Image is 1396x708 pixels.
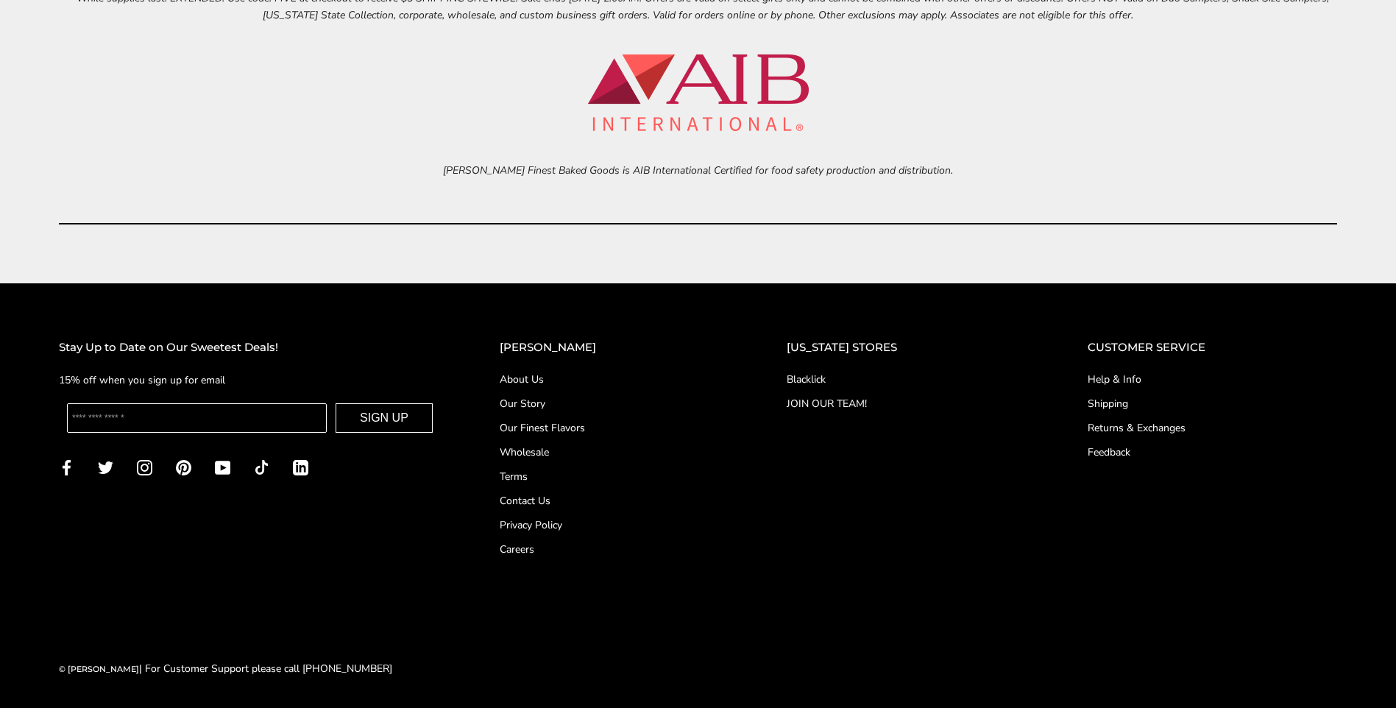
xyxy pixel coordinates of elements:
h2: [US_STATE] STORES [787,339,1029,357]
a: Blacklick [787,372,1029,387]
input: Enter your email [67,403,327,433]
a: Facebook [59,459,74,475]
a: TikTok [254,459,269,475]
a: Our Finest Flavors [500,420,728,436]
h2: Stay Up to Date on Our Sweetest Deals! [59,339,441,357]
a: LinkedIn [293,459,308,475]
a: Shipping [1088,396,1337,411]
a: About Us [500,372,728,387]
button: SIGN UP [336,403,433,433]
a: Twitter [98,459,113,475]
a: Wholesale [500,445,728,460]
a: JOIN OUR TEAM! [787,396,1029,411]
h2: CUSTOMER SERVICE [1088,339,1337,357]
h2: [PERSON_NAME] [500,339,728,357]
a: YouTube [215,459,230,475]
a: Help & Info [1088,372,1337,387]
a: Contact Us [500,493,728,509]
iframe: Sign Up via Text for Offers [12,652,152,696]
div: | For Customer Support please call [PHONE_NUMBER] [59,660,392,677]
a: Returns & Exchanges [1088,420,1337,436]
p: 15% off when you sign up for email [59,372,441,389]
a: Pinterest [176,459,191,475]
i: [PERSON_NAME] Finest Baked Goods is AIB International Certified for food safety production and di... [443,163,953,177]
a: Feedback [1088,445,1337,460]
a: Instagram [137,459,152,475]
a: Careers [500,542,728,557]
a: Terms [500,469,728,484]
img: aib-logo.webp [588,54,809,131]
a: Our Story [500,396,728,411]
a: Privacy Policy [500,517,728,533]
